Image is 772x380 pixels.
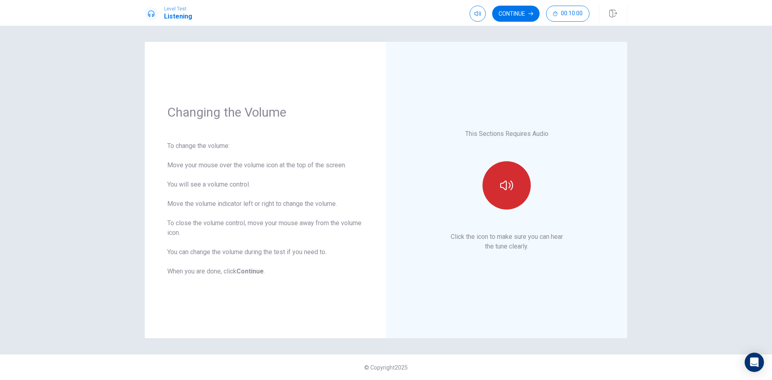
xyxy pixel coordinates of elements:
[364,364,408,371] span: © Copyright 2025
[236,267,264,275] b: Continue
[561,10,583,17] span: 00:10:00
[164,12,192,21] h1: Listening
[167,104,363,120] h1: Changing the Volume
[451,232,563,251] p: Click the icon to make sure you can hear the tune clearly.
[546,6,589,22] button: 00:10:00
[745,353,764,372] div: Open Intercom Messenger
[465,129,548,139] p: This Sections Requires Audio
[167,141,363,276] div: To change the volume: Move your mouse over the volume icon at the top of the screen. You will see...
[492,6,540,22] button: Continue
[164,6,192,12] span: Level Test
